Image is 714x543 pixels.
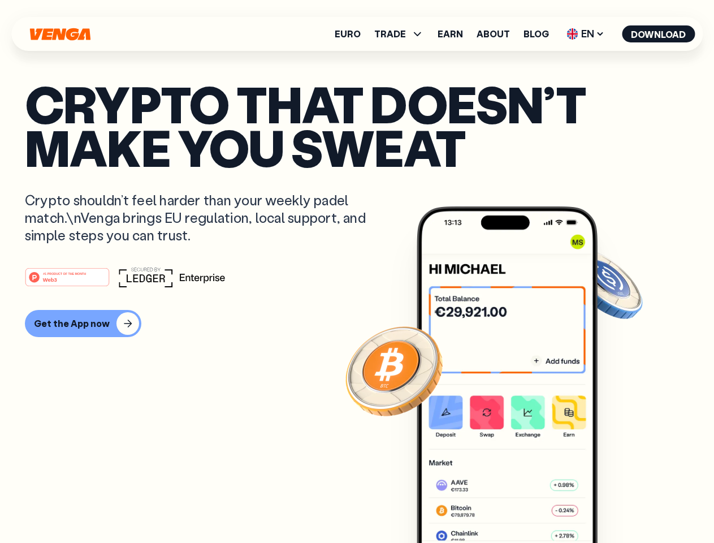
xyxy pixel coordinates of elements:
p: Crypto shouldn’t feel harder than your weekly padel match.\nVenga brings EU regulation, local sup... [25,191,382,244]
a: Euro [335,29,361,38]
p: Crypto that doesn’t make you sweat [25,82,689,169]
a: Get the App now [25,310,689,337]
img: Bitcoin [343,320,445,421]
img: flag-uk [566,28,578,40]
a: Blog [523,29,549,38]
span: EN [562,25,608,43]
tspan: #1 PRODUCT OF THE MONTH [43,271,86,275]
button: Download [622,25,695,42]
span: TRADE [374,27,424,41]
a: Earn [438,29,463,38]
svg: Home [28,28,92,41]
tspan: Web3 [43,276,57,282]
a: About [477,29,510,38]
a: #1 PRODUCT OF THE MONTHWeb3 [25,274,110,289]
img: USDC coin [564,243,645,325]
span: TRADE [374,29,406,38]
button: Get the App now [25,310,141,337]
div: Get the App now [34,318,110,329]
